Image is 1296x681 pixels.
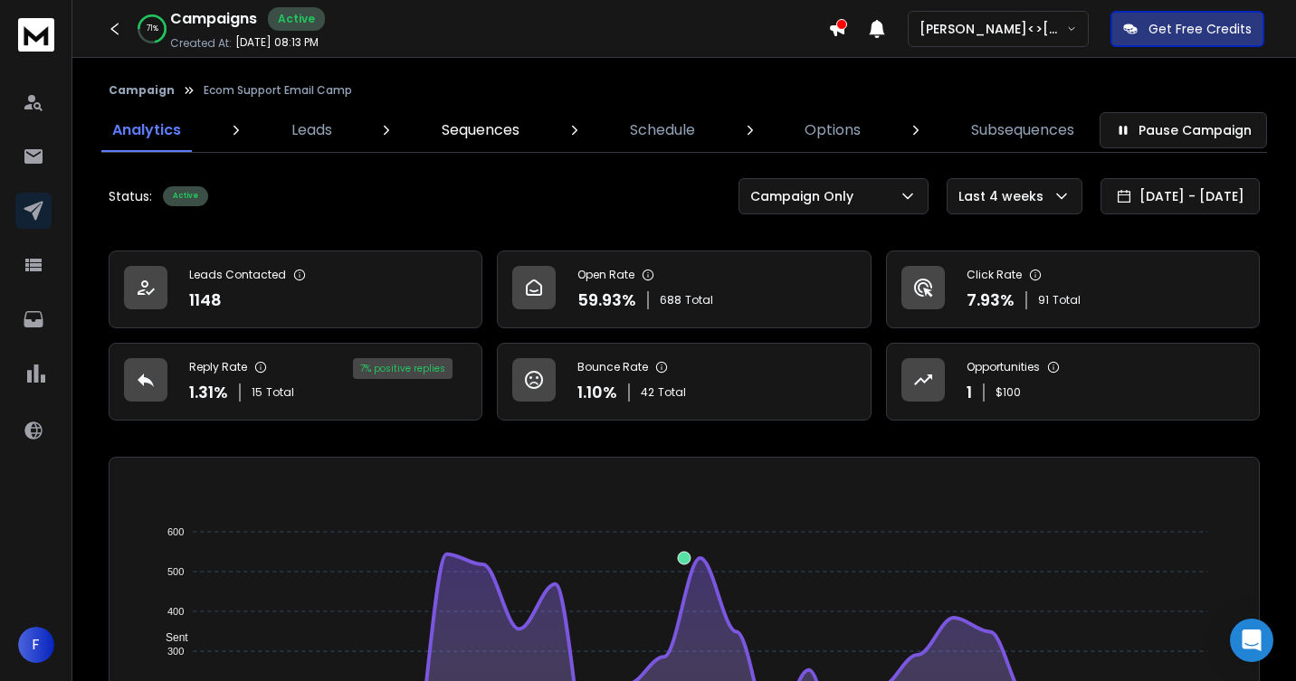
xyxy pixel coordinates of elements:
p: Campaign Only [750,187,861,205]
div: 7 % positive replies [353,358,453,379]
a: Subsequences [960,109,1085,152]
p: Leads Contacted [189,268,286,282]
a: Analytics [101,109,192,152]
a: Opportunities1$100 [886,343,1260,421]
p: 1.31 % [189,380,228,405]
span: Sent [152,631,188,644]
span: Total [1053,293,1081,307]
p: Leads [291,119,332,141]
button: [DATE] - [DATE] [1101,178,1260,214]
p: Created At: [170,36,232,51]
p: 71 % [147,24,158,34]
p: Sequences [442,119,519,141]
div: Active [268,7,325,31]
p: Status: [109,187,152,205]
a: Options [794,109,872,152]
p: Last 4 weeks [958,187,1051,205]
h1: Campaigns [170,8,257,30]
div: Open Intercom Messenger [1230,619,1273,662]
a: Sequences [431,109,530,152]
p: Get Free Credits [1148,20,1252,38]
button: Get Free Credits [1110,11,1264,47]
p: [PERSON_NAME]<>[PERSON_NAME] [920,20,1066,38]
tspan: 600 [167,526,184,537]
a: Click Rate7.93%91Total [886,251,1260,328]
button: F [18,627,54,663]
p: 1 [967,380,972,405]
span: 15 [252,385,262,400]
span: Total [266,385,294,400]
button: Pause Campaign [1100,112,1267,148]
p: Bounce Rate [577,360,648,374]
span: Total [658,385,686,400]
p: Open Rate [577,268,634,282]
span: 91 [1038,293,1049,307]
div: Active [163,186,208,206]
button: Campaign [109,83,175,98]
tspan: 300 [167,646,184,657]
a: Leads Contacted1148 [109,251,482,328]
img: logo [18,18,54,52]
p: Click Rate [967,268,1022,282]
p: Options [805,119,861,141]
a: Leads [281,109,343,152]
a: Bounce Rate1.10%42Total [497,343,871,421]
tspan: 500 [167,566,184,577]
p: $ 100 [996,385,1021,400]
p: 7.93 % [967,288,1015,313]
p: Opportunities [967,360,1040,374]
a: Open Rate59.93%688Total [497,251,871,328]
p: Analytics [112,119,181,141]
a: Schedule [619,109,706,152]
tspan: 400 [167,606,184,617]
p: 1.10 % [577,380,617,405]
span: 42 [641,385,654,400]
p: 59.93 % [577,288,636,313]
p: 1148 [189,288,222,313]
a: Reply Rate1.31%15Total7% positive replies [109,343,482,421]
span: Total [685,293,713,307]
p: [DATE] 08:13 PM [235,35,319,50]
p: Subsequences [971,119,1074,141]
p: Reply Rate [189,360,247,374]
p: Schedule [630,119,695,141]
span: 688 [660,293,681,307]
p: Ecom Support Email Camp [204,83,352,98]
